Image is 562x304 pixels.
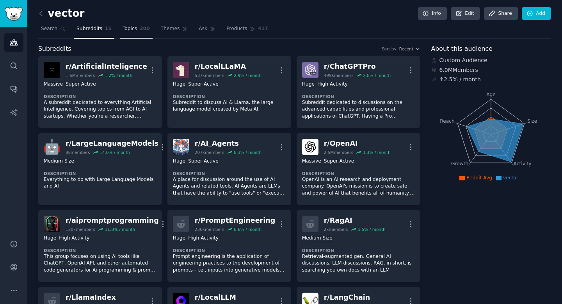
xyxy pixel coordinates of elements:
div: Massive [302,158,321,165]
a: ArtificialInteligencer/ArtificialInteligence1.6Mmembers1.2% / monthMassiveSuper ActiveDescription... [38,56,162,128]
p: OpenAI is an AI research and deployment company. OpenAI's mission is to create safe and powerful ... [302,176,415,197]
a: Edit [451,7,480,20]
div: Huge [173,158,185,165]
a: Topics200 [120,23,153,39]
div: r/ LargeLanguageModels [66,139,158,148]
dt: Description [302,248,415,253]
div: 120k members [66,227,95,232]
div: r/ AI_Agents [195,139,261,148]
p: A place for discussion around the use of AI Agents and related tools. AI Agents are LLMs that hav... [173,176,286,197]
dt: Description [173,171,286,176]
p: Subreddit to discuss AI & Llama, the large language model created by Meta AI. [173,99,286,113]
div: Super Active [188,81,219,88]
tspan: Age [486,92,496,97]
span: Themes [161,25,180,32]
div: High Activity [59,235,89,242]
div: 1.5 % / month [358,227,386,232]
span: Products [226,25,247,32]
a: OpenAIr/OpenAI2.5Mmembers1.3% / monthMassiveSuper ActiveDescriptionOpenAI is an AI research and d... [297,133,420,205]
span: Search [41,25,57,32]
p: Subreddit dedicated to discussions on the advanced capabilities and professional applications of ... [302,99,415,120]
dt: Description [302,94,415,99]
a: Share [484,7,518,20]
img: ChatGPTPro [302,62,318,78]
img: OpenAI [302,139,318,155]
span: Ask [199,25,207,32]
div: Huge [173,235,185,242]
img: LargeLanguageModels [44,139,60,155]
div: r/ LlamaIndex [66,293,127,302]
div: r/ LocalLLM [195,293,259,302]
div: 2.9 % / month [234,73,261,78]
p: Retrieval-augmented gen, General AI discussions, LLM discussions. RAG, in short, is searching you... [302,253,415,274]
div: 1.6M members [66,73,95,78]
div: Huge [44,235,56,242]
a: AI_Agentsr/AI_Agents207kmembers8.3% / monthHugeSuper ActiveDescriptionA place for discussion arou... [167,133,291,205]
dt: Description [44,171,157,176]
tspan: Growth [451,161,468,166]
dt: Description [44,94,157,99]
div: 8.6 % / month [234,227,261,232]
div: Huge [173,81,185,88]
p: Everything to do with Large Language Models and AI [44,176,157,190]
span: Reddit Avg [466,175,492,181]
h2: vector [38,7,85,20]
div: 2.8 % / month [363,73,391,78]
div: r/ ChatGPTPro [324,62,391,72]
div: Massive [44,81,63,88]
div: Medium Size [44,158,74,165]
a: LargeLanguageModelsr/LargeLanguageModels8kmembers14.0% / monthMedium SizeDescriptionEverything to... [38,133,162,205]
a: Ask [196,23,218,39]
a: Products417 [224,23,270,39]
div: Custom Audience [431,56,551,64]
div: High Activity [188,235,219,242]
div: Super Active [66,81,96,88]
tspan: Reach [440,118,455,123]
img: ArtificialInteligence [44,62,60,78]
a: ChatGPTPror/ChatGPTPro499kmembers2.8% / monthHugeHigh ActivityDescriptionSubreddit dedicated to d... [297,56,420,128]
span: vector [503,175,518,181]
a: r/RagAI2kmembers1.5% / monthMedium SizeDescriptionRetrieval-augmented gen, General AI discussions... [297,210,420,282]
div: Super Active [188,158,219,165]
img: aipromptprogramming [44,216,60,232]
a: Themes [158,23,191,39]
img: LocalLLaMA [173,62,189,78]
button: Recent [399,46,420,52]
img: AI_Agents [173,139,189,155]
div: 14.0 % / month [100,150,130,155]
div: High Activity [317,81,348,88]
div: 207k members [195,150,224,155]
p: This group focuses on using AI tools like ChatGPT, OpenAI API, and other automated code generator... [44,253,157,274]
span: Topics [123,25,137,32]
div: 6.0M Members [431,66,551,74]
div: 1.3 % / month [363,150,391,155]
span: About this audience [431,44,493,54]
div: ↑ 2.5 % / month [439,75,481,84]
div: Sort by [382,46,397,52]
tspan: Activity [513,161,531,166]
a: LocalLLaMAr/LocalLLaMA537kmembers2.9% / monthHugeSuper ActiveDescriptionSubreddit to discuss AI &... [167,56,291,128]
div: 8k members [66,150,90,155]
span: 15 [105,25,112,32]
div: r/ OpenAI [324,139,391,148]
div: 537k members [195,73,224,78]
div: 8.3 % / month [234,150,261,155]
dt: Description [302,171,415,176]
img: GummySearch logo [5,7,23,21]
div: 230k members [195,227,224,232]
tspan: Size [527,118,537,123]
dt: Description [173,94,286,99]
div: Super Active [324,158,354,165]
div: r/ PromptEngineering [195,216,275,225]
div: 2.5M members [324,150,354,155]
div: Huge [302,81,315,88]
a: aipromptprogrammingr/aipromptprogramming120kmembers11.8% / monthHugeHigh ActivityDescriptionThis ... [38,210,162,282]
dt: Description [173,248,286,253]
a: Subreddits15 [74,23,114,39]
div: r/ ArtificialInteligence [66,62,147,72]
div: Medium Size [302,235,333,242]
div: 2k members [324,227,349,232]
p: Prompt engineering is the application of engineering practices to the development of prompts - i.... [173,253,286,274]
div: r/ LocalLLaMA [195,62,261,72]
a: Info [418,7,447,20]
